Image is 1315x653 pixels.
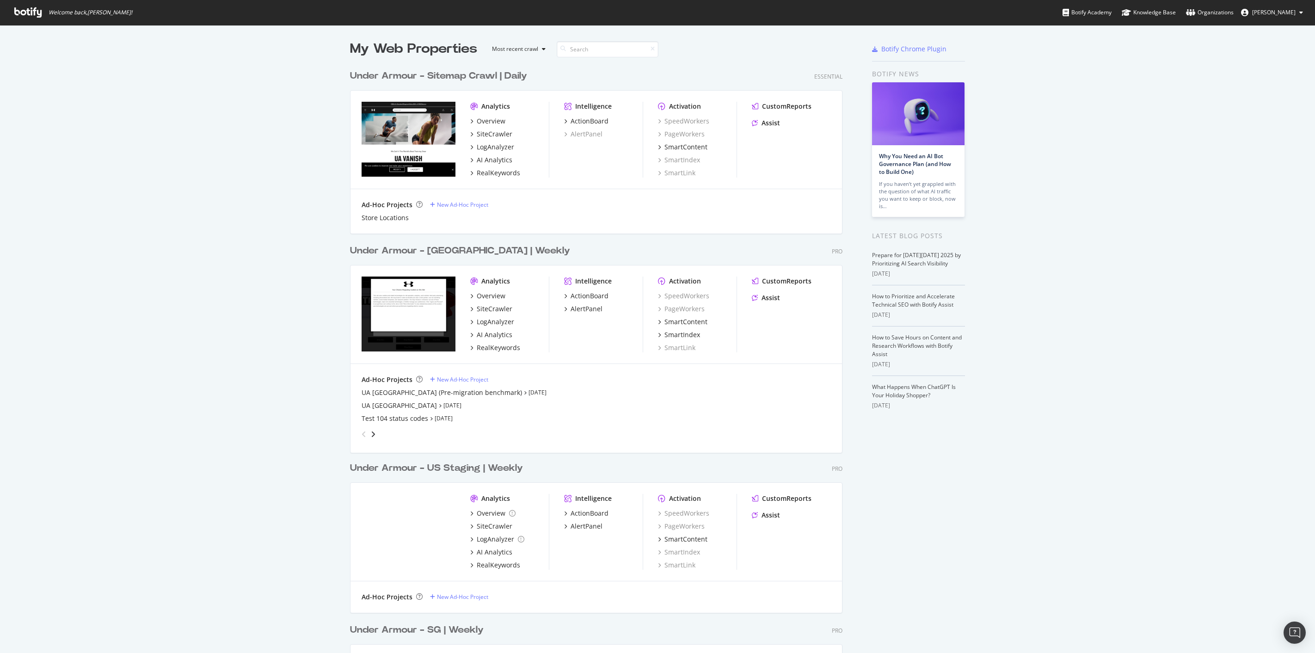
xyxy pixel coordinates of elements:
a: AI Analytics [470,548,512,557]
a: AI Analytics [470,330,512,339]
div: Most recent crawl [492,46,538,52]
a: ActionBoard [564,117,608,126]
a: RealKeywords [470,168,520,178]
a: SmartIndex [658,330,700,339]
a: New Ad-Hoc Project [430,201,488,209]
div: Activation [669,277,701,286]
div: My Web Properties [350,40,477,58]
div: LogAnalyzer [477,142,514,152]
div: Botify Academy [1063,8,1112,17]
a: ActionBoard [564,509,608,518]
div: AI Analytics [477,330,512,339]
div: LogAnalyzer [477,317,514,326]
a: SpeedWorkers [658,509,709,518]
a: Overview [470,117,505,126]
button: [PERSON_NAME] [1234,5,1310,20]
div: [DATE] [872,270,965,278]
a: SpeedWorkers [658,117,709,126]
a: SiteCrawler [470,129,512,139]
div: SmartIndex [664,330,700,339]
a: Test 104 status codes [362,414,428,423]
div: Botify Chrome Plugin [881,44,946,54]
a: RealKeywords [470,561,520,570]
a: Under Armour - US Staging | Weekly [350,462,527,475]
a: AlertPanel [564,129,602,139]
a: Assist [752,293,780,302]
div: Overview [477,291,505,301]
a: AlertPanel [564,304,602,314]
a: Overview [470,291,505,301]
a: RealKeywords [470,343,520,352]
div: SiteCrawler [477,129,512,139]
div: AI Analytics [477,548,512,557]
div: CustomReports [762,102,811,111]
div: AI Analytics [477,155,512,165]
div: SmartLink [658,168,695,178]
img: www.underarmour.co.uk [362,277,455,351]
div: SmartContent [664,535,707,544]
a: SmartIndex [658,155,700,165]
a: Under Armour - SG | Weekly [350,623,487,637]
a: SiteCrawler [470,304,512,314]
a: SpeedWorkers [658,291,709,301]
a: SmartContent [658,142,707,152]
a: AlertPanel [564,522,602,531]
div: New Ad-Hoc Project [437,201,488,209]
a: LogAnalyzer [470,535,524,544]
button: Most recent crawl [485,42,549,56]
div: Latest Blog Posts [872,231,965,241]
a: Store Locations [362,213,409,222]
div: CustomReports [762,277,811,286]
a: SmartLink [658,561,695,570]
div: New Ad-Hoc Project [437,593,488,601]
div: SmartContent [664,317,707,326]
div: Analytics [481,102,510,111]
a: Why You Need an AI Bot Governance Plan (and How to Build One) [879,152,951,176]
a: How to Save Hours on Content and Research Workflows with Botify Assist [872,333,962,358]
div: Intelligence [575,102,612,111]
a: CustomReports [752,102,811,111]
a: CustomReports [752,277,811,286]
div: AlertPanel [571,304,602,314]
div: If you haven’t yet grappled with the question of what AI traffic you want to keep or block, now is… [879,180,958,210]
a: How to Prioritize and Accelerate Technical SEO with Botify Assist [872,292,955,308]
a: SmartIndex [658,548,700,557]
a: PageWorkers [658,304,705,314]
div: Ad-Hoc Projects [362,592,412,602]
a: SiteCrawler [470,522,512,531]
a: UA [GEOGRAPHIC_DATA] [362,401,437,410]
div: Under Armour - SG | Weekly [350,623,484,637]
div: angle-right [370,430,376,439]
span: Welcome back, [PERSON_NAME] ! [49,9,132,16]
div: Overview [477,117,505,126]
a: SmartLink [658,343,695,352]
div: [DATE] [872,401,965,410]
div: Essential [814,73,842,80]
div: AlertPanel [571,522,602,531]
div: Activation [669,102,701,111]
div: ActionBoard [571,291,608,301]
div: SiteCrawler [477,304,512,314]
div: Under Armour - Sitemap Crawl | Daily [350,69,527,83]
img: www.underarmour.com.mx/es-mx [362,494,455,569]
div: RealKeywords [477,561,520,570]
div: SiteCrawler [477,522,512,531]
div: New Ad-Hoc Project [437,376,488,383]
div: Analytics [481,494,510,503]
div: Assist [762,118,780,128]
span: David Drey [1252,8,1296,16]
div: RealKeywords [477,343,520,352]
div: Open Intercom Messenger [1284,622,1306,644]
input: Search [557,41,658,57]
img: Why You Need an AI Bot Governance Plan (and How to Build One) [872,82,965,145]
a: Assist [752,511,780,520]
